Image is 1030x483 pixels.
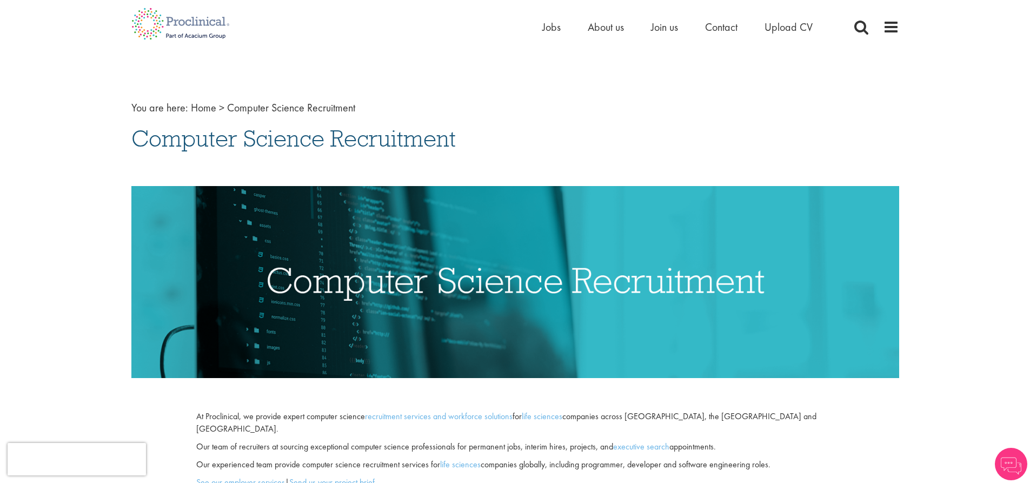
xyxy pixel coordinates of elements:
a: life sciences [522,411,562,422]
a: breadcrumb link [191,101,216,115]
a: Upload CV [765,20,813,34]
img: Chatbot [995,448,1027,480]
a: Jobs [542,20,561,34]
a: Join us [651,20,678,34]
a: life sciences [440,459,481,470]
span: , interim hires, projects, and [521,441,613,452]
p: Our experienced team provide computer science recruitment services for companies globally, includ... [196,459,833,471]
p: At Proclinical, we provide expert computer science for companies across [GEOGRAPHIC_DATA], the [G... [196,411,833,435]
iframe: reCAPTCHA [8,443,146,475]
span: appointments. [669,441,716,452]
img: Computer Science Recruitment [131,186,899,378]
span: Computer Science Recruitment [227,101,355,115]
a: executive search [613,441,669,452]
a: Contact [705,20,737,34]
span: Our team of recruiters at sourcing exceptional computer science professionals for permanent jobs [196,441,521,452]
a: recruitment services and workforce solutions [365,411,513,422]
a: About us [588,20,624,34]
span: You are here: [131,101,188,115]
span: > [219,101,224,115]
span: Computer Science Recruitment [131,124,456,153]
